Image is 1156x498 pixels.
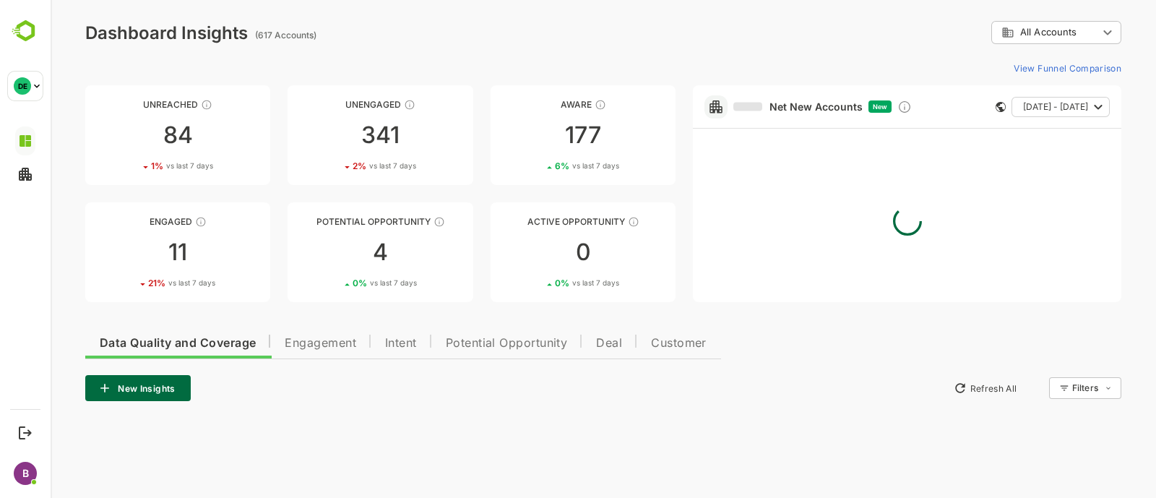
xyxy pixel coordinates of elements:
span: vs last 7 days [116,160,163,171]
span: vs last 7 days [522,160,569,171]
a: EngagedThese accounts are warm, further nurturing would qualify them to MQAs1121%vs last 7 days [35,202,220,302]
div: Unreached [35,99,220,110]
div: DE [14,77,31,95]
div: Unengaged [237,99,422,110]
a: Active OpportunityThese accounts have open opportunities which might be at any of the Sales Stage... [440,202,625,302]
div: 2 % [302,160,366,171]
div: These accounts have open opportunities which might be at any of the Sales Stages [577,216,589,228]
div: B [14,462,37,485]
div: Discover new ICP-fit accounts showing engagement — via intent surges, anonymous website visits, L... [847,100,861,114]
a: Net New Accounts [683,100,812,113]
div: Aware [440,99,625,110]
a: UnreachedThese accounts have not been engaged with for a defined time period841%vs last 7 days [35,85,220,185]
span: vs last 7 days [319,160,366,171]
div: Engaged [35,216,220,227]
div: All Accounts [951,26,1048,39]
div: These accounts are MQAs and can be passed on to Inside Sales [383,216,394,228]
span: Deal [545,338,571,349]
span: New [822,103,837,111]
span: All Accounts [970,27,1026,38]
span: Engagement [234,338,306,349]
div: 11 [35,241,220,264]
div: 0 [440,241,625,264]
span: Customer [600,338,656,349]
span: Intent [335,338,366,349]
div: Filters [1020,375,1071,401]
div: 0 % [302,278,366,288]
div: Potential Opportunity [237,216,422,227]
span: vs last 7 days [319,278,366,288]
div: 0 % [504,278,569,288]
div: These accounts are warm, further nurturing would qualify them to MQAs [144,216,156,228]
button: Refresh All [897,377,972,400]
div: 1 % [100,160,163,171]
button: [DATE] - [DATE] [961,97,1059,117]
div: 177 [440,124,625,147]
a: Potential OpportunityThese accounts are MQAs and can be passed on to Inside Sales40%vs last 7 days [237,202,422,302]
div: 341 [237,124,422,147]
button: Logout [15,423,35,442]
div: Active Opportunity [440,216,625,227]
span: [DATE] - [DATE] [972,98,1038,116]
img: BambooboxLogoMark.f1c84d78b4c51b1a7b5f700c9845e183.svg [7,17,44,45]
div: Filters [1022,382,1048,393]
button: View Funnel Comparison [957,56,1071,80]
div: All Accounts [941,19,1071,47]
span: vs last 7 days [118,278,165,288]
div: Dashboard Insights [35,22,197,43]
ag: (617 Accounts) [204,30,270,40]
a: AwareThese accounts have just entered the buying cycle and need further nurturing1776%vs last 7 days [440,85,625,185]
div: These accounts have not been engaged with for a defined time period [150,99,162,111]
button: New Insights [35,375,140,401]
div: This card does not support filter and segments [945,102,955,112]
span: Potential Opportunity [395,338,517,349]
span: Data Quality and Coverage [49,338,205,349]
div: 4 [237,241,422,264]
a: UnengagedThese accounts have not shown enough engagement and need nurturing3412%vs last 7 days [237,85,422,185]
span: vs last 7 days [522,278,569,288]
div: These accounts have just entered the buying cycle and need further nurturing [544,99,556,111]
div: 84 [35,124,220,147]
div: These accounts have not shown enough engagement and need nurturing [353,99,365,111]
div: 21 % [98,278,165,288]
div: 6 % [504,160,569,171]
